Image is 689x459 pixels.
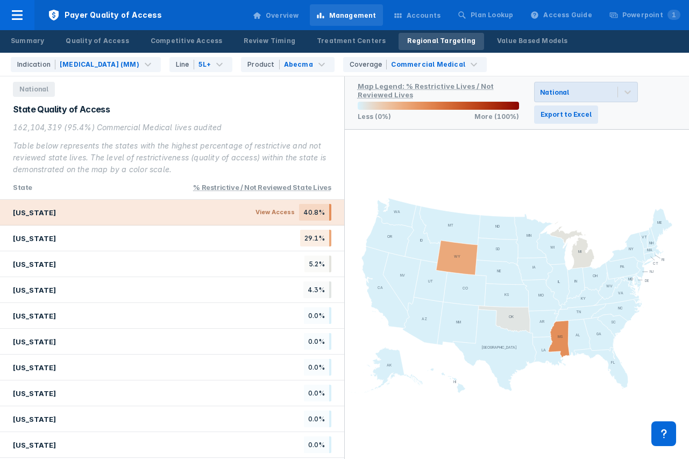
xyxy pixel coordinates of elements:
[13,82,55,97] span: National
[304,333,331,350] span: 0.0%
[358,112,391,121] p: Less (0%)
[193,183,331,192] div: % Restrictive / Not Reviewed state Lives
[13,363,56,372] div: [US_STATE]
[13,208,56,217] div: [US_STATE]
[407,36,475,46] div: Regional Targeting
[317,36,386,46] div: Treatment Centers
[284,60,313,69] div: Abecma
[13,337,56,346] div: [US_STATE]
[667,10,680,20] span: 1
[235,33,304,50] a: Review Timing
[310,4,383,26] a: Management
[266,11,299,20] div: Overview
[13,122,331,133] div: 162,104,319 (95.4%) Commercial Medical lives audited
[303,281,331,298] span: 4.3%
[13,312,56,320] div: [US_STATE]
[246,4,306,26] a: Overview
[622,10,680,20] div: Powerpoint
[13,389,56,398] div: [US_STATE]
[474,112,519,121] p: More (100%)
[304,359,331,376] span: 0.0%
[304,307,331,324] span: 0.0%
[497,36,568,46] div: Value Based Models
[151,36,223,46] div: Competitive Access
[407,11,441,20] div: Accounts
[247,60,279,69] div: Product
[299,204,331,221] span: 40.8%
[251,204,299,221] span: View Access
[350,60,387,69] div: Coverage
[13,441,56,449] div: [US_STATE]
[60,60,139,69] div: [MEDICAL_DATA] (MM)
[13,140,331,175] div: Table below represents the states with the highest percentage of restrictive and not reviewed sta...
[387,4,448,26] a: Accounts
[13,260,56,269] div: [US_STATE]
[391,60,465,69] div: Commercial Medical
[540,88,569,96] div: National
[329,11,377,20] div: Management
[399,33,484,50] a: Regional Targeting
[300,230,331,246] span: 29.1%
[488,33,577,50] a: Value Based Models
[308,33,394,50] a: Treatment Centers
[198,60,211,69] div: 5L+
[13,286,56,294] div: [US_STATE]
[304,385,331,401] span: 0.0%
[358,82,494,99] div: Map Legend: % Restrictive Lives / Not Reviewed Lives
[57,33,137,50] a: Quality of Access
[176,60,194,69] div: Line
[244,36,295,46] div: Review Timing
[2,33,53,50] a: Summary
[541,110,592,119] span: Export to Excel
[142,33,231,50] a: Competitive Access
[13,234,56,243] div: [US_STATE]
[13,182,32,193] div: state
[471,10,513,20] div: Plan Lookup
[13,415,56,423] div: [US_STATE]
[66,36,129,46] div: Quality of Access
[17,60,55,69] div: Indication
[304,436,331,453] span: 0.0%
[13,103,331,115] div: State Quality of Access
[304,411,331,427] span: 0.0%
[11,36,44,46] div: Summary
[543,10,592,20] div: Access Guide
[304,256,331,272] span: 5.2%
[534,105,598,124] button: Export to Excel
